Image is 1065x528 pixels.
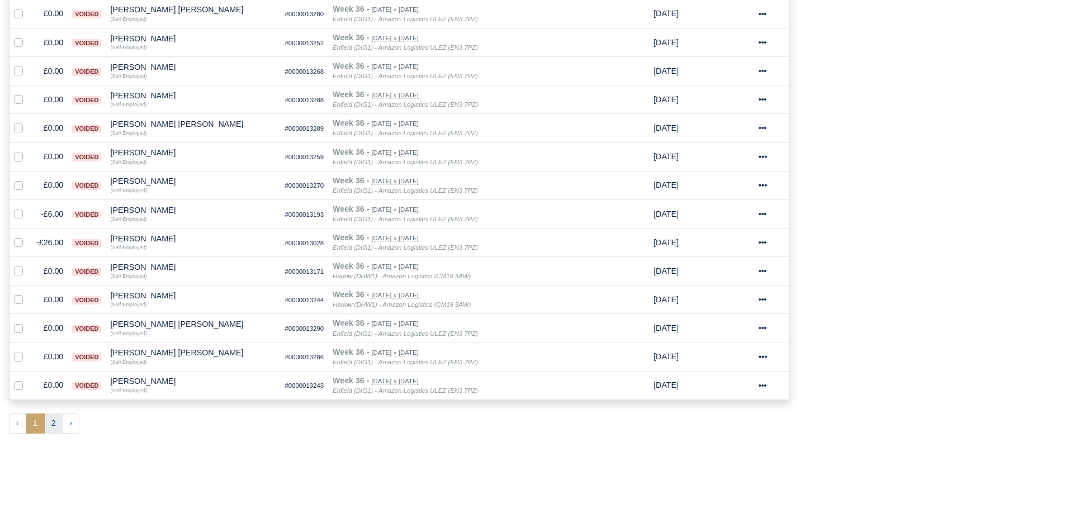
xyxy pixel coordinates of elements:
[110,177,276,185] div: [PERSON_NAME]
[72,39,101,47] span: voided
[333,244,478,251] i: Enfield (DIG1) - Amazon Logistics ULEZ (EN3 7PZ)
[32,114,68,142] td: £0.00
[110,35,276,42] div: [PERSON_NAME]
[371,92,418,99] small: [DATE] » [DATE]
[333,273,471,279] i: Harlow (DHW1) - Amazon Logistics (CM19 5AW)
[72,239,101,248] span: voided
[654,180,679,189] span: 1 day from now
[72,211,101,219] span: voided
[371,292,418,299] small: [DATE] » [DATE]
[333,330,478,337] i: Enfield (DIG1) - Amazon Logistics ULEZ (EN3 7PZ)
[371,149,418,156] small: [DATE] » [DATE]
[72,96,101,104] span: voided
[654,295,679,304] span: 1 day from now
[32,257,68,286] td: £0.00
[32,171,68,199] td: £0.00
[72,353,101,361] span: voided
[110,388,146,393] small: (Self-Employed)
[110,292,276,299] div: [PERSON_NAME]
[333,387,478,394] i: Enfield (DIG1) - Amazon Logistics ULEZ (EN3 7PZ)
[110,302,146,307] small: (Self-Employed)
[110,206,276,214] div: [PERSON_NAME]
[654,267,679,275] span: 1 day from now
[333,130,478,136] i: Enfield (DIG1) - Amazon Logistics ULEZ (EN3 7PZ)
[333,376,369,385] strong: Week 36 -
[110,159,146,165] small: (Self-Employed)
[110,377,276,385] div: [PERSON_NAME]
[333,359,478,365] i: Enfield (DIG1) - Amazon Logistics ULEZ (EN3 7PZ)
[285,68,324,75] small: #0000013268
[1009,474,1065,528] iframe: Chat Widget
[72,10,101,18] span: voided
[333,216,478,222] i: Enfield (DIG1) - Amazon Logistics ULEZ (EN3 7PZ)
[285,297,324,303] small: #0000013244
[110,6,276,13] div: [PERSON_NAME] [PERSON_NAME]
[72,382,101,390] span: voided
[285,325,324,332] small: #0000013290
[110,263,276,271] div: [PERSON_NAME]
[32,142,68,171] td: £0.00
[72,182,101,190] span: voided
[32,228,68,256] td: -£26.00
[654,38,679,47] span: 1 day from now
[333,159,478,165] i: Enfield (DIG1) - Amazon Logistics ULEZ (EN3 7PZ)
[110,130,146,136] small: (Self-Employed)
[110,349,276,356] div: [PERSON_NAME] [PERSON_NAME]
[32,199,68,228] td: -£6.00
[654,123,679,132] span: 1 day from now
[285,354,324,360] small: #0000013286
[110,92,276,99] div: [PERSON_NAME]
[371,35,418,42] small: [DATE] » [DATE]
[110,235,276,242] div: [PERSON_NAME]
[32,371,68,399] td: £0.00
[63,413,80,434] button: Next »
[285,11,324,17] small: #0000013280
[371,63,418,70] small: [DATE] » [DATE]
[371,6,418,13] small: [DATE] » [DATE]
[333,176,369,185] strong: Week 36 -
[333,118,369,127] strong: Week 36 -
[371,378,418,385] small: [DATE] » [DATE]
[371,263,418,270] small: [DATE] » [DATE]
[72,325,101,333] span: voided
[32,343,68,371] td: £0.00
[110,16,146,22] small: (Self-Employed)
[333,33,369,42] strong: Week 36 -
[333,187,478,194] i: Enfield (DIG1) - Amazon Logistics ULEZ (EN3 7PZ)
[72,153,101,161] span: voided
[333,90,369,99] strong: Week 36 -
[333,348,369,356] strong: Week 36 -
[371,178,418,185] small: [DATE] » [DATE]
[371,235,418,242] small: [DATE] » [DATE]
[110,102,146,107] small: (Self-Employed)
[110,120,276,128] div: [PERSON_NAME] [PERSON_NAME]
[654,152,679,161] span: 1 day from now
[72,68,101,76] span: voided
[333,301,471,308] i: Harlow (DHW1) - Amazon Logistics (CM19 5AW)
[32,28,68,56] td: £0.00
[654,380,679,389] span: 1 day from now
[285,125,324,132] small: #0000013289
[333,61,369,70] strong: Week 36 -
[654,210,679,218] span: 1 day from now
[333,318,369,327] strong: Week 36 -
[333,290,369,299] strong: Week 36 -
[110,216,146,222] small: (Self-Employed)
[32,57,68,85] td: £0.00
[110,149,276,156] div: [PERSON_NAME]
[110,320,276,328] div: [PERSON_NAME] [PERSON_NAME]
[333,44,478,51] i: Enfield (DIG1) - Amazon Logistics ULEZ (EN3 7PZ)
[110,73,146,79] small: (Self-Employed)
[333,16,478,22] i: Enfield (DIG1) - Amazon Logistics ULEZ (EN3 7PZ)
[333,4,369,13] strong: Week 36 -
[32,286,68,314] td: £0.00
[371,320,418,327] small: [DATE] » [DATE]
